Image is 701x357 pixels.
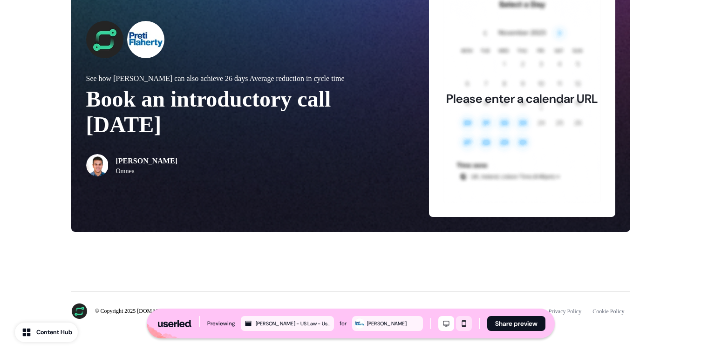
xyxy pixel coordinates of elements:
p: © Copyright 2025 [DOMAIN_NAME] ltd. All rights reserved. [95,308,236,315]
p: Omnea [116,168,177,175]
a: Privacy Policy [543,303,587,320]
div: Please enter a calendar URL [446,91,598,106]
div: Previewing [207,319,235,328]
div: Content Hub [36,328,72,337]
p: Book an introductory call [DATE] [86,86,351,137]
p: See how [PERSON_NAME] can also achieve 26 days Average reduction in cycle time [86,73,351,84]
button: Share preview [487,316,545,331]
a: Terms & Conditions [486,303,543,320]
button: Mobile mode [456,316,472,331]
div: [PERSON_NAME] - US Law - Userled experiment [256,319,332,328]
a: Cookie Policy [587,303,630,320]
button: Content Hub [15,323,78,342]
div: [PERSON_NAME] [367,319,421,328]
div: for [340,319,347,328]
button: Desktop mode [438,316,454,331]
p: [PERSON_NAME] [116,155,177,167]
